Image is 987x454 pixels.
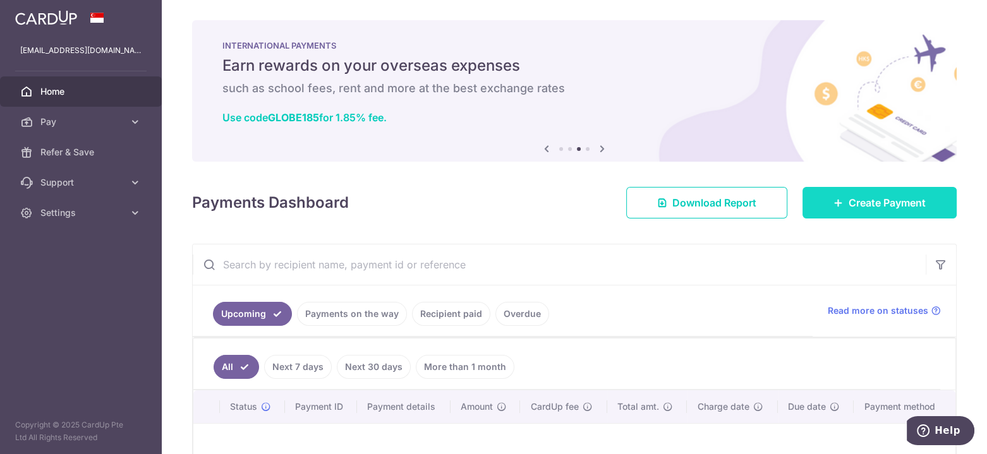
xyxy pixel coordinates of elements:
a: More than 1 month [416,355,514,379]
a: Next 30 days [337,355,411,379]
span: Support [40,176,124,189]
p: [EMAIL_ADDRESS][DOMAIN_NAME] [20,44,142,57]
span: Settings [40,206,124,219]
a: Recipient paid [412,302,490,326]
img: International Payment Banner [192,20,957,162]
h6: such as school fees, rent and more at the best exchange rates [222,81,926,96]
span: Create Payment [849,195,926,210]
input: Search by recipient name, payment id or reference [193,244,926,285]
span: Due date [788,400,826,413]
a: Payments on the way [297,302,407,326]
a: Next 7 days [264,355,332,379]
span: Home [40,85,124,98]
span: Charge date [697,400,749,413]
h5: Earn rewards on your overseas expenses [222,56,926,76]
span: Download Report [672,195,756,210]
span: CardUp fee [530,400,578,413]
a: Create Payment [802,187,957,218]
a: Use codeGLOBE185for 1.85% fee. [222,111,387,124]
img: CardUp [15,10,77,25]
span: Total amt. [617,400,659,413]
a: Download Report [626,187,787,218]
th: Payment method [854,390,955,423]
span: Pay [40,116,124,128]
th: Payment details [357,390,451,423]
p: INTERNATIONAL PAYMENTS [222,40,926,51]
span: Amount [461,400,493,413]
a: Upcoming [213,302,292,326]
span: Refer & Save [40,146,124,158]
b: GLOBE185 [268,111,319,124]
iframe: Opens a widget where you can find more information [907,416,974,448]
span: Read more on statuses [828,304,928,317]
span: Status [230,400,257,413]
a: All [214,355,259,379]
h4: Payments Dashboard [192,191,349,214]
th: Payment ID [285,390,357,423]
a: Overdue [495,302,549,326]
a: Read more on statuses [828,304,941,317]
